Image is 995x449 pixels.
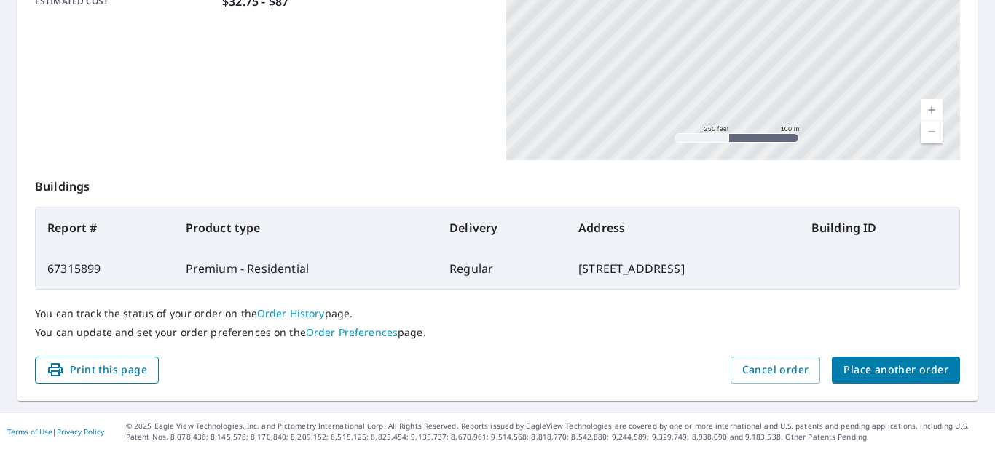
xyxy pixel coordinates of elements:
p: You can track the status of your order on the page. [35,307,960,320]
button: Place another order [832,357,960,384]
th: Product type [174,207,438,248]
th: Address [567,207,800,248]
a: Order Preferences [306,325,398,339]
p: © 2025 Eagle View Technologies, Inc. and Pictometry International Corp. All Rights Reserved. Repo... [126,421,988,442]
a: Terms of Use [7,426,52,437]
span: Print this page [47,361,147,379]
a: Order History [257,306,325,320]
th: Delivery [438,207,567,248]
p: | [7,427,104,436]
td: Premium - Residential [174,248,438,289]
a: Privacy Policy [57,426,104,437]
button: Print this page [35,357,159,384]
span: Place another order [843,361,948,379]
td: Regular [438,248,567,289]
a: Current Level 17, Zoom Out [921,121,943,143]
p: You can update and set your order preferences on the page. [35,326,960,339]
button: Cancel order [731,357,821,384]
a: Current Level 17, Zoom In [921,99,943,121]
th: Report # [36,207,174,248]
td: [STREET_ADDRESS] [567,248,800,289]
span: Cancel order [742,361,809,379]
p: Buildings [35,160,960,207]
th: Building ID [800,207,959,248]
td: 67315899 [36,248,174,289]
